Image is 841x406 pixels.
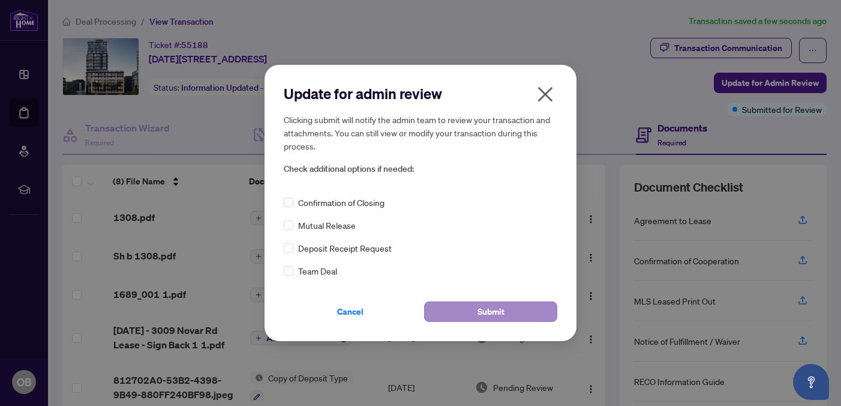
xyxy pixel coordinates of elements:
span: Deposit Receipt Request [298,241,392,255]
span: Mutual Release [298,219,356,232]
span: close [536,85,555,104]
h5: Clicking submit will notify the admin team to review your transaction and attachments. You can st... [284,113,557,153]
button: Submit [424,301,557,322]
h2: Update for admin review [284,84,557,103]
span: Submit [477,302,504,321]
button: Cancel [284,301,417,322]
span: Confirmation of Closing [298,196,385,209]
span: Check additional options if needed: [284,162,557,176]
button: Open asap [793,364,829,400]
span: Team Deal [298,264,337,277]
span: Cancel [337,302,364,321]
